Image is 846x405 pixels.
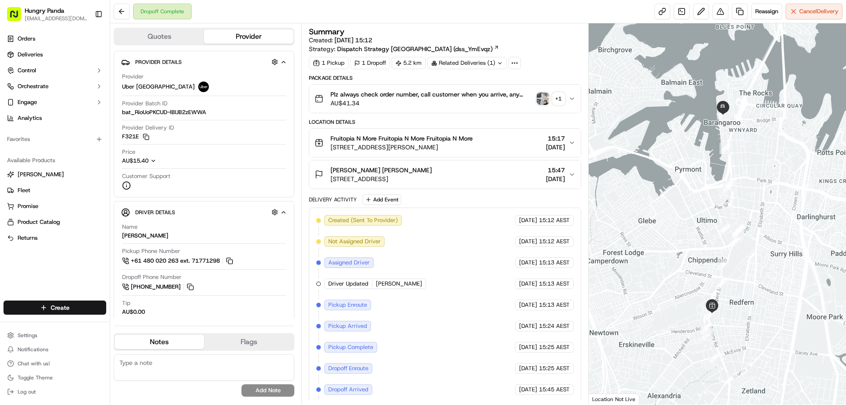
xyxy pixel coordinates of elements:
img: uber-new-logo.jpeg [198,82,209,92]
span: [DATE] [546,143,565,152]
a: [PHONE_NUMBER] [122,282,195,292]
div: 6 [705,308,716,320]
a: Product Catalog [7,218,103,226]
div: 1 [741,363,752,375]
div: 1 Dropoff [350,57,390,69]
div: Start new chat [30,84,145,93]
div: 2 [726,372,738,384]
button: Start new chat [150,87,160,97]
span: AU$15.40 [122,157,148,164]
button: Settings [4,329,106,342]
button: [PERSON_NAME] [4,167,106,182]
span: Created (Sent To Provider) [328,216,398,224]
span: [PERSON_NAME] [376,280,422,288]
span: Assigned Driver [328,259,370,267]
span: +61 480 020 263 ext. 71771298 [131,257,220,265]
button: Promise [4,199,106,213]
div: 7 [716,278,727,289]
span: Provider Batch ID [122,100,167,108]
span: Knowledge Base [18,128,67,137]
span: 15:12 AEST [539,238,570,245]
span: Created: [309,36,372,45]
span: Not Assigned Driver [328,238,381,245]
div: AU$0.00 [122,308,145,316]
span: Customer Support [122,172,171,180]
span: Driver Updated [328,280,368,288]
button: +61 480 020 263 ext. 71771298 [122,256,234,266]
span: Pickup Arrived [328,322,367,330]
span: Fruitopia N More Fruitopia N More Fruitopia N More [330,134,473,143]
div: 3 [709,352,721,363]
div: 11 [732,227,744,238]
span: Log out [18,388,36,395]
button: photo_proof_of_pickup image+1 [537,93,565,105]
button: Flags [204,335,293,349]
img: photo_proof_of_pickup image [537,93,549,105]
button: Toggle Theme [4,372,106,384]
a: [PERSON_NAME] [7,171,103,178]
span: 15:17 [546,134,565,143]
span: [PHONE_NUMBER] [131,283,181,291]
button: Hungry Panda [25,6,64,15]
button: Fleet [4,183,106,197]
span: Analytics [18,114,42,122]
span: 15:24 AEST [539,322,570,330]
div: Location Details [309,119,581,126]
span: [DATE] [519,216,537,224]
a: Powered byPylon [62,149,107,156]
span: Provider [122,73,144,81]
a: 💻API Documentation [71,124,145,140]
span: Pickup Complete [328,343,373,351]
span: Notifications [18,346,48,353]
span: Engage [18,98,37,106]
span: Pickup Enroute [328,301,367,309]
span: Driver Details [135,209,175,216]
button: Reassign [751,4,782,19]
span: [DATE] 15:12 [334,36,372,44]
div: 1 Pickup [309,57,349,69]
button: Engage [4,95,106,109]
button: [EMAIL_ADDRESS][DOMAIN_NAME] [25,15,88,22]
button: CancelDelivery [786,4,842,19]
button: Control [4,63,106,78]
a: Returns [7,234,103,242]
div: [PERSON_NAME] [122,232,168,240]
a: Promise [7,202,103,210]
div: + 1 [553,93,565,105]
span: [STREET_ADDRESS][PERSON_NAME] [330,143,473,152]
span: [PERSON_NAME] [18,171,64,178]
div: 13 [719,223,730,235]
button: Product Catalog [4,215,106,229]
a: Orders [4,32,106,46]
span: Product Catalog [18,218,60,226]
div: Available Products [4,153,106,167]
span: Create [51,303,70,312]
span: Dropoff Enroute [328,364,368,372]
button: Returns [4,231,106,245]
div: Strategy: [309,45,499,53]
span: Dropoff Phone Number [122,273,182,281]
div: 5 [700,323,712,334]
span: Uber [GEOGRAPHIC_DATA] [122,83,195,91]
a: Deliveries [4,48,106,62]
span: Dropoff Arrived [328,386,368,394]
span: Pylon [88,149,107,156]
span: [STREET_ADDRESS] [330,175,432,183]
button: Chat with us! [4,357,106,370]
a: Dispatch Strategy [GEOGRAPHIC_DATA] (dss_YmEvqz) [337,45,499,53]
div: 10 [732,226,744,237]
span: Chat with us! [18,360,50,367]
div: 📗 [9,129,16,136]
button: Orchestrate [4,79,106,93]
button: [PERSON_NAME] [PERSON_NAME][STREET_ADDRESS]15:47[DATE] [309,160,580,189]
input: Got a question? Start typing here... [23,57,159,66]
span: Price [122,148,135,156]
span: Reassign [755,7,778,15]
span: 15:47 [546,166,565,175]
span: Provider Delivery ID [122,124,174,132]
span: Orders [18,35,35,43]
div: We're available if you need us! [30,93,111,100]
div: Location Not Live [589,394,639,405]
